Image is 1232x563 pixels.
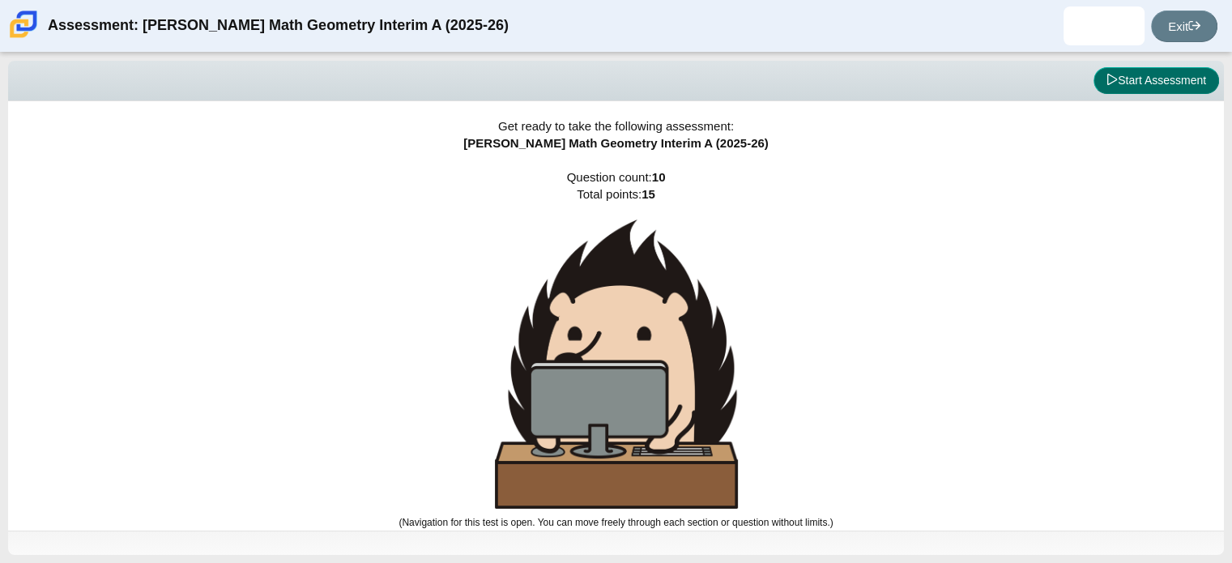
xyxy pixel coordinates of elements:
[399,170,833,528] span: Question count: Total points:
[6,30,40,44] a: Carmen School of Science & Technology
[1093,67,1219,95] button: Start Assessment
[1091,13,1117,39] img: julie.guenther.0zAwHu
[498,119,734,133] span: Get ready to take the following assessment:
[652,170,666,184] b: 10
[399,517,833,528] small: (Navigation for this test is open. You can move freely through each section or question without l...
[642,187,655,201] b: 15
[48,6,509,45] div: Assessment: [PERSON_NAME] Math Geometry Interim A (2025-26)
[463,136,768,150] span: [PERSON_NAME] Math Geometry Interim A (2025-26)
[495,220,738,509] img: hedgehog-behind-computer-large.png
[1151,11,1217,42] a: Exit
[6,7,40,41] img: Carmen School of Science & Technology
